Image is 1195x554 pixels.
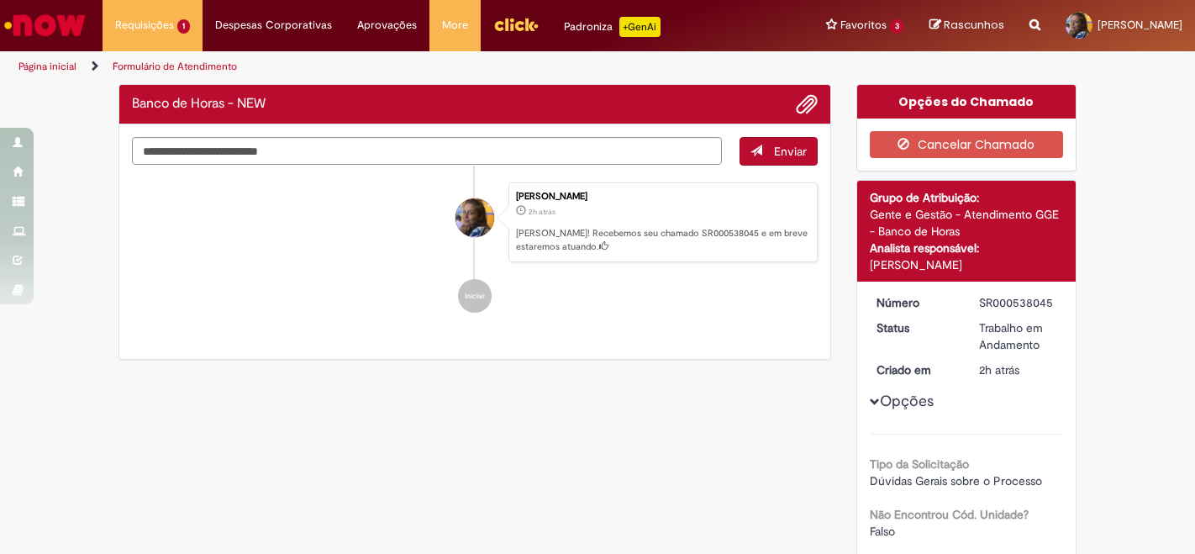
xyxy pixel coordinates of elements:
span: Favoritos [840,17,887,34]
span: More [442,17,468,34]
dt: Status [864,319,967,336]
div: Marina De Souza Leao Ferreira [455,198,494,237]
div: Padroniza [564,17,661,37]
ul: Trilhas de página [13,51,784,82]
li: Marina de Souza Leao Ferreira [132,182,818,263]
img: ServiceNow [2,8,88,42]
span: Rascunhos [944,17,1004,33]
a: Formulário de Atendimento [113,60,237,73]
button: Cancelar Chamado [870,131,1064,158]
span: [PERSON_NAME] [1098,18,1182,32]
button: Enviar [740,137,818,166]
h2: Banco de Horas - NEW Histórico de tíquete [132,97,266,112]
div: Grupo de Atribuição: [870,189,1064,206]
div: 28/08/2025 10:05:02 [979,361,1057,378]
div: Gente e Gestão - Atendimento GGE - Banco de Horas [870,206,1064,240]
div: SR000538045 [979,294,1057,311]
span: Requisições [115,17,174,34]
time: 28/08/2025 10:05:02 [979,362,1019,377]
span: 2h atrás [529,207,555,217]
span: Aprovações [357,17,417,34]
img: click_logo_yellow_360x200.png [493,12,539,37]
span: 1 [177,19,190,34]
p: +GenAi [619,17,661,37]
b: Não Encontrou Cód. Unidade? [870,507,1029,522]
span: 3 [890,19,904,34]
span: Dúvidas Gerais sobre o Processo [870,473,1042,488]
a: Rascunhos [929,18,1004,34]
a: Página inicial [18,60,76,73]
ul: Histórico de tíquete [132,166,818,330]
div: Analista responsável: [870,240,1064,256]
div: [PERSON_NAME] [516,192,808,202]
span: Enviar [774,144,807,159]
div: Opções do Chamado [857,85,1077,119]
span: Despesas Corporativas [215,17,332,34]
span: 2h atrás [979,362,1019,377]
dt: Criado em [864,361,967,378]
div: [PERSON_NAME] [870,256,1064,273]
time: 28/08/2025 10:05:02 [529,207,555,217]
span: Falso [870,524,895,539]
dt: Número [864,294,967,311]
div: Trabalho em Andamento [979,319,1057,353]
p: [PERSON_NAME]! Recebemos seu chamado SR000538045 e em breve estaremos atuando. [516,227,808,253]
textarea: Digite sua mensagem aqui... [132,137,722,165]
button: Adicionar anexos [796,93,818,115]
b: Tipo da Solicitação [870,456,969,472]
